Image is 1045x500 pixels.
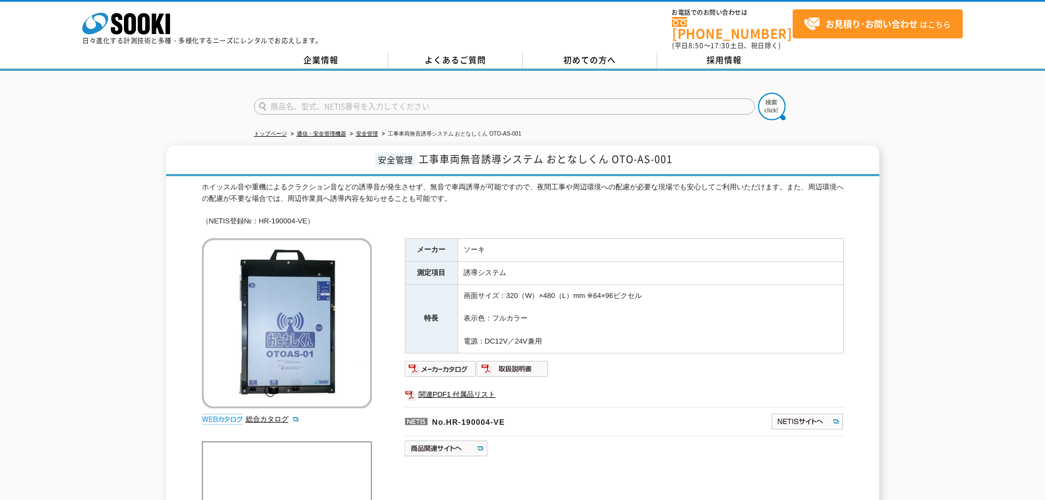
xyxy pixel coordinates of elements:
span: お電話でのお問い合わせは [672,9,793,16]
img: 商品関連サイトへ [405,440,489,457]
p: 日々進化する計測技術と多種・多様化するニーズにレンタルでお応えします。 [82,37,323,44]
img: webカタログ [202,414,243,425]
a: 企業情報 [254,52,388,69]
a: トップページ [254,131,287,137]
div: ホイッスル音や重機によるクラクション音などの誘導音が発生させず、無音で車両誘導が可能ですので、夜間工事や周辺環境への配慮が必要な現場でも安心してご利用いただけます。また、周辺環境への配慮が不要な... [202,182,844,227]
span: 8:50 [688,41,704,50]
a: よくあるご質問 [388,52,523,69]
span: 初めての方へ [563,54,616,66]
img: btn_search.png [758,93,786,120]
img: 取扱説明書 [477,360,549,378]
a: [PHONE_NUMBER] [672,17,793,40]
span: 安全管理 [375,153,416,166]
a: 関連PDF1 付属品リスト [405,387,844,402]
a: お見積り･お問い合わせはこちら [793,9,963,38]
a: 採用情報 [657,52,792,69]
th: 特長 [405,284,457,353]
a: 通信・安全管理機器 [297,131,346,137]
img: メーカーカタログ [405,360,477,378]
span: はこちら [804,16,951,32]
a: 安全管理 [356,131,378,137]
img: NETISサイトへ [771,413,844,430]
th: メーカー [405,239,457,262]
img: 工事車両無音誘導システム おとなしくん OTO-AS-001 [202,238,372,408]
span: (平日 ～ 土日、祝日除く) [672,41,781,50]
input: 商品名、型式、NETIS番号を入力してください [254,98,755,115]
p: No.HR-190004-VE [405,407,665,434]
a: メーカーカタログ [405,367,477,375]
td: ソーキ [457,239,843,262]
th: 測定項目 [405,261,457,284]
a: 取扱説明書 [477,367,549,375]
span: 工事車両無音誘導システム おとなしくん OTO-AS-001 [419,151,673,166]
strong: お見積り･お問い合わせ [826,17,918,30]
li: 工事車両無音誘導システム おとなしくん OTO-AS-001 [380,128,522,140]
a: 初めての方へ [523,52,657,69]
a: 総合カタログ [246,415,300,423]
span: 17:30 [710,41,730,50]
td: 誘導システム [457,261,843,284]
td: 画面サイズ：320（W）×480（L）mm ※64×96ピクセル 表示色：フルカラー 電源：DC12V／24V兼用 [457,284,843,353]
